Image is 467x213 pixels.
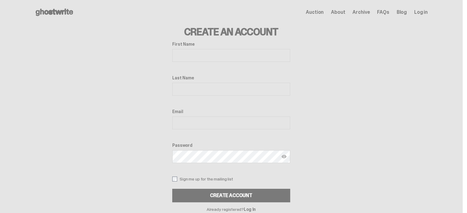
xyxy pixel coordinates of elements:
label: Email [172,109,290,114]
h3: Create an Account [172,27,290,37]
label: First Name [172,42,290,47]
label: Password [172,143,290,148]
a: About [331,10,345,15]
a: Log in [414,10,428,15]
a: Auction [306,10,324,15]
a: Log In [244,207,256,212]
label: Last Name [172,75,290,80]
a: Blog [397,10,407,15]
img: Show password [282,154,286,159]
div: Create Account [210,193,252,198]
label: Sign me up for the mailing list [172,177,290,181]
a: Archive [352,10,370,15]
input: Sign me up for the mailing list [172,177,177,181]
a: FAQs [377,10,389,15]
button: Create Account [172,189,290,202]
p: Already registered? [172,207,290,211]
